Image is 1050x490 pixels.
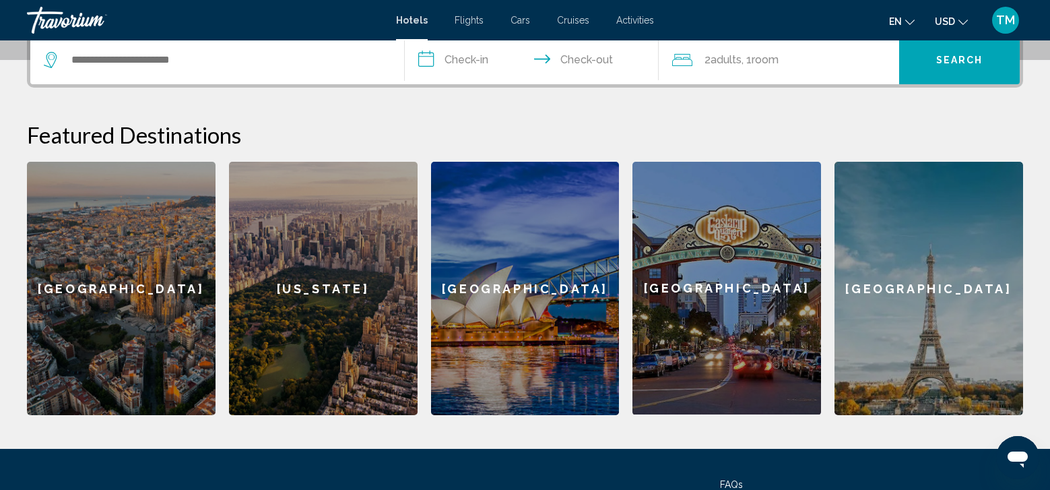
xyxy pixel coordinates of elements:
[899,36,1020,84] button: Search
[711,53,742,66] span: Adults
[935,11,968,31] button: Change currency
[988,6,1023,34] button: User Menu
[616,15,654,26] a: Activities
[720,479,743,490] a: FAQs
[752,53,779,66] span: Room
[431,162,620,415] a: [GEOGRAPHIC_DATA]
[889,16,902,27] span: en
[996,436,1039,479] iframe: Button to launch messaging window
[511,15,530,26] a: Cars
[834,162,1023,415] a: [GEOGRAPHIC_DATA]
[405,36,659,84] button: Check in and out dates
[396,15,428,26] a: Hotels
[632,162,821,415] a: [GEOGRAPHIC_DATA]
[704,51,742,69] span: 2
[27,121,1023,148] h2: Featured Destinations
[632,162,821,415] div: [GEOGRAPHIC_DATA]
[996,13,1015,27] span: TM
[936,55,983,66] span: Search
[27,7,383,34] a: Travorium
[30,36,1020,84] div: Search widget
[889,11,915,31] button: Change language
[455,15,484,26] a: Flights
[557,15,589,26] a: Cruises
[742,51,779,69] span: , 1
[659,36,899,84] button: Travelers: 2 adults, 0 children
[935,16,955,27] span: USD
[27,162,216,415] a: [GEOGRAPHIC_DATA]
[229,162,418,415] a: [US_STATE]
